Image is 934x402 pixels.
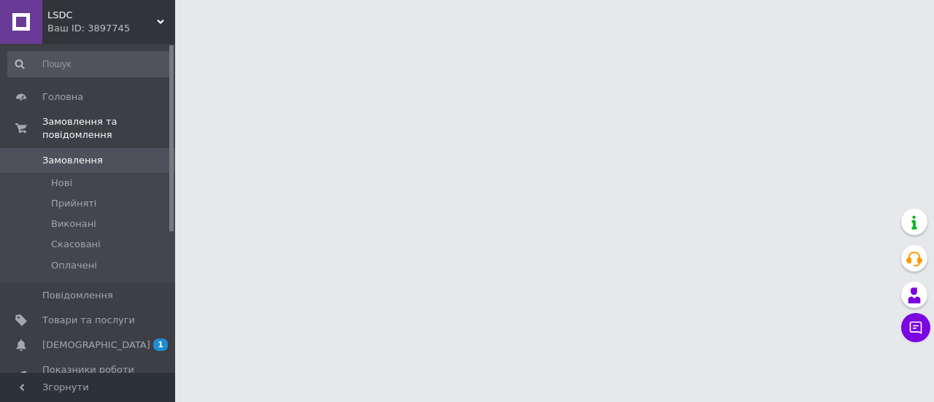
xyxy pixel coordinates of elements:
[51,177,72,190] span: Нові
[42,314,135,327] span: Товари та послуги
[47,9,157,22] span: LSDC
[42,90,83,104] span: Головна
[51,217,96,231] span: Виконані
[51,259,97,272] span: Оплачені
[42,115,175,142] span: Замовлення та повідомлення
[51,197,96,210] span: Прийняті
[47,22,175,35] div: Ваш ID: 3897745
[51,238,101,251] span: Скасовані
[901,313,930,342] button: Чат з покупцем
[7,51,172,77] input: Пошук
[42,154,103,167] span: Замовлення
[42,339,150,352] span: [DEMOGRAPHIC_DATA]
[42,363,135,390] span: Показники роботи компанії
[153,339,168,351] span: 1
[42,289,113,302] span: Повідомлення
